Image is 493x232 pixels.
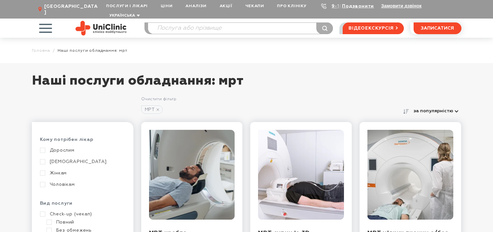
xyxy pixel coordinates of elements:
[108,13,140,18] button: Українська
[40,211,124,217] a: Check-up (чекап)
[40,147,124,153] a: Дорослим
[109,14,135,18] span: Українська
[343,22,404,34] a: відеоекскурсія
[40,182,124,187] a: Чоловікам
[32,73,461,96] h1: Наші послуги обладнання: мрт
[421,26,454,31] span: записатися
[32,48,50,53] a: Головна
[332,4,346,8] a: 9-103
[40,200,125,211] div: Вид послуги
[141,97,176,101] a: Очистити фільтр
[148,23,333,34] input: Послуга або прізвище
[367,130,453,220] img: МРТ м'яких тканин з/без контраста
[141,105,163,114] a: МРТ
[342,4,374,8] a: Подзвонити
[414,22,461,34] button: записатися
[40,159,124,165] a: [DEMOGRAPHIC_DATA]
[75,21,127,35] img: Uniclinic
[44,4,100,15] span: [GEOGRAPHIC_DATA]
[258,130,344,220] img: МРТ судин із 3D реконструкцією
[47,219,124,225] a: Повний
[40,170,124,176] a: Жінкам
[349,23,393,34] span: відеоекскурсія
[40,137,125,147] div: Кому потрібен лікар
[149,130,235,220] img: МРТ хребта
[381,3,421,8] button: Замовити дзвінок
[58,48,127,53] span: Наші послуги обладнання: мрт
[411,106,461,116] button: за популярністю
